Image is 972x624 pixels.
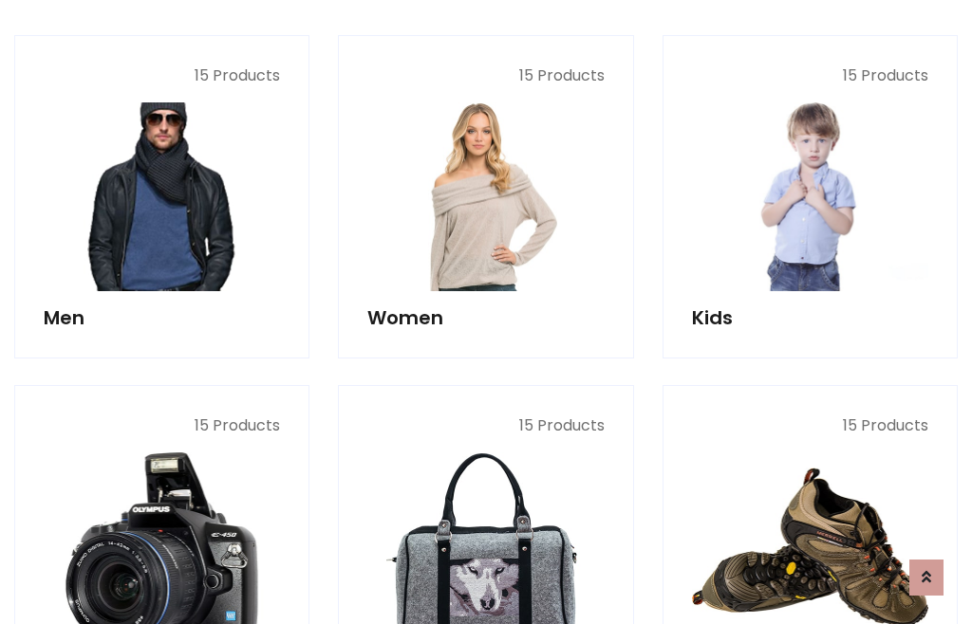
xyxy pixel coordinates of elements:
[44,64,280,87] p: 15 Products
[692,306,928,329] h5: Kids
[367,64,604,87] p: 15 Products
[44,414,280,437] p: 15 Products
[692,64,928,87] p: 15 Products
[367,414,604,437] p: 15 Products
[692,414,928,437] p: 15 Products
[44,306,280,329] h5: Men
[367,306,604,329] h5: Women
